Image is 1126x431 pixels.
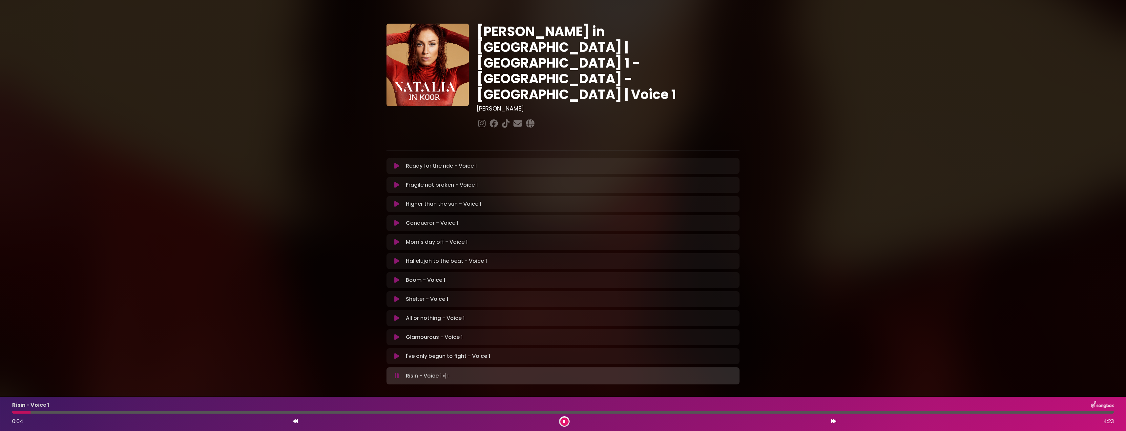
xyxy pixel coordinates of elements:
img: songbox-logo-white.png [1091,401,1114,409]
p: Risin - Voice 1 [406,371,451,380]
h3: [PERSON_NAME] [477,105,740,112]
h1: [PERSON_NAME] in [GEOGRAPHIC_DATA] | [GEOGRAPHIC_DATA] 1 - [GEOGRAPHIC_DATA] - [GEOGRAPHIC_DATA] ... [477,24,740,102]
p: Fragile not broken - Voice 1 [406,181,478,189]
p: Hallelujah to the beat - Voice 1 [406,257,487,265]
p: Higher than the sun - Voice 1 [406,200,481,208]
p: Mom's day off - Voice 1 [406,238,468,246]
p: All or nothing - Voice 1 [406,314,465,322]
p: I've only begun to fight - Voice 1 [406,352,490,360]
p: Shelter - Voice 1 [406,295,448,303]
p: Ready for the ride - Voice 1 [406,162,477,170]
img: YTVS25JmS9CLUqXqkEhs [386,24,469,106]
img: waveform4.gif [442,371,451,380]
p: Conqueror - Voice 1 [406,219,458,227]
p: Boom - Voice 1 [406,276,445,284]
p: Risin - Voice 1 [12,401,49,409]
p: Glamourous - Voice 1 [406,333,463,341]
